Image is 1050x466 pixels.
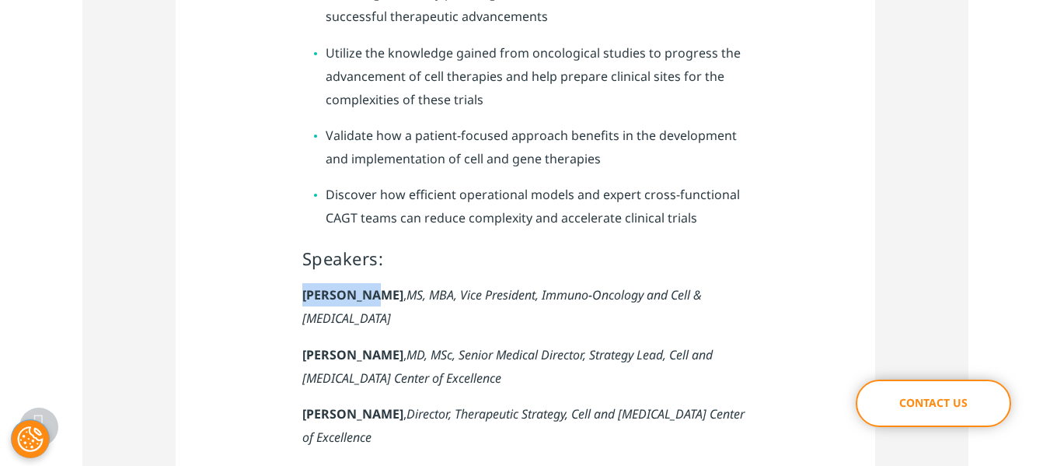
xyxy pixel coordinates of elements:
[326,124,748,170] li: Validate how a patient-focused approach benefits in the development and implementation of cell an...
[302,247,748,272] h4: Speakers:
[302,402,748,461] p: ,
[302,405,745,446] em: Director, Therapeutic Strategy, Cell and [MEDICAL_DATA] Center of Excellence
[302,286,702,327] em: MS, MBA, Vice President, Immuno-Oncology and Cell & [MEDICAL_DATA]
[302,283,748,342] p: ,
[302,343,748,402] p: ,
[11,419,50,458] button: Cookies Settings
[302,405,403,422] strong: [PERSON_NAME]
[856,380,1011,427] a: Contact Us
[302,346,403,363] strong: [PERSON_NAME]
[326,183,748,229] li: Discover how efficient operational models and expert cross-functional CAGT teams can reduce compl...
[302,346,713,387] em: MD, MSc, Senior Medical Director, Strategy Lead, Cell and [MEDICAL_DATA] Center of Excellence
[302,286,403,303] strong: [PERSON_NAME]
[326,41,748,111] li: Utilize the knowledge gained from oncological studies to progress the advancement of cell therapi...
